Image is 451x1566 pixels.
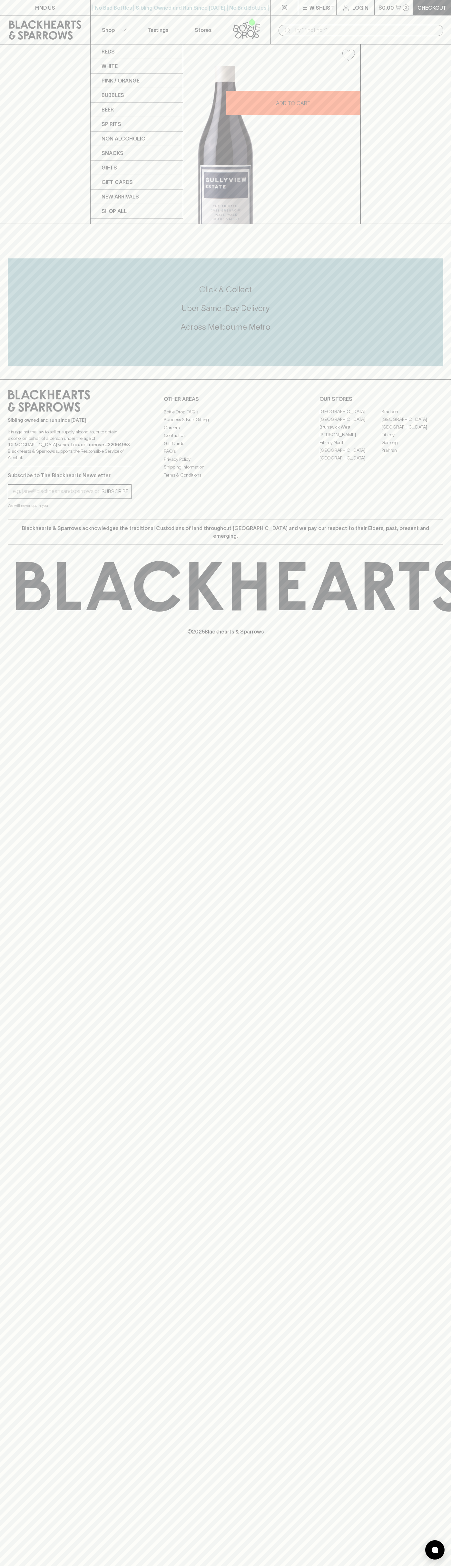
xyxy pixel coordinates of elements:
p: Non Alcoholic [102,135,145,142]
p: Gifts [102,164,117,171]
p: Pink / Orange [102,77,140,84]
p: SHOP ALL [102,207,127,215]
a: Reds [91,44,183,59]
a: Gift Cards [91,175,183,189]
img: bubble-icon [432,1547,438,1553]
p: White [102,62,118,70]
a: Spirits [91,117,183,131]
a: Beer [91,102,183,117]
a: New Arrivals [91,189,183,204]
p: Snacks [102,149,123,157]
p: Bubbles [102,91,124,99]
p: Spirits [102,120,121,128]
a: Pink / Orange [91,73,183,88]
a: White [91,59,183,73]
p: Reds [102,48,115,55]
a: Gifts [91,160,183,175]
a: Non Alcoholic [91,131,183,146]
p: Gift Cards [102,178,133,186]
a: Bubbles [91,88,183,102]
p: Beer [102,106,114,113]
a: SHOP ALL [91,204,183,218]
p: New Arrivals [102,193,139,200]
a: Snacks [91,146,183,160]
